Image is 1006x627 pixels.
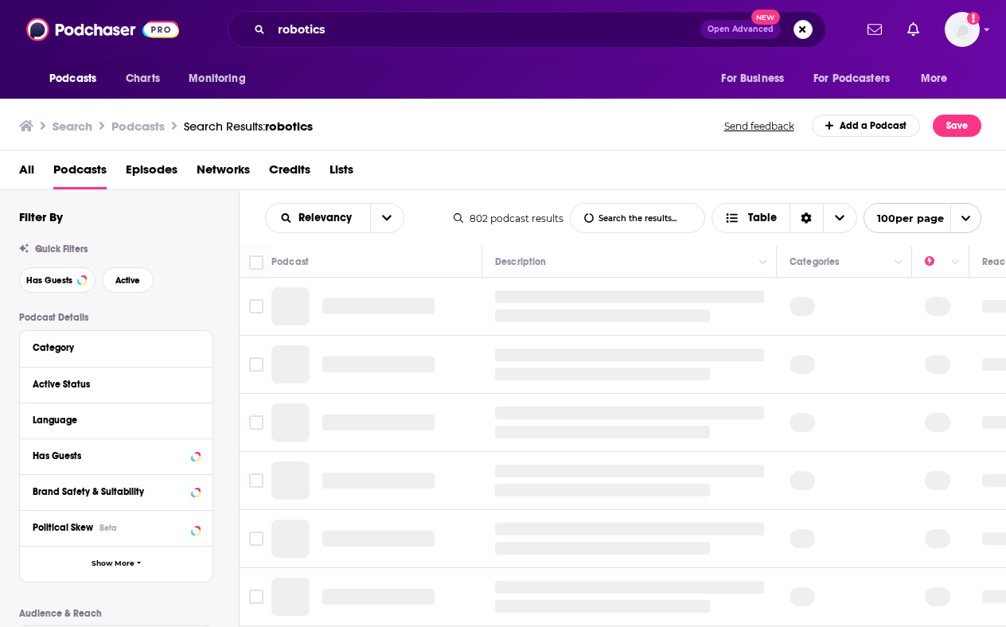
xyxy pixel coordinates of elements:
button: open menu [710,64,804,94]
p: Podcast Details [19,312,213,323]
span: Relevancy [298,212,357,224]
a: Charts [115,64,170,94]
button: Category [33,337,200,357]
h3: Search [53,119,92,134]
button: open menu [38,64,117,94]
button: Language [33,410,200,430]
button: Show profile menu [945,12,980,47]
span: Logged in as james.parsons [945,12,980,47]
button: Save [933,115,981,137]
div: Beta [99,523,117,533]
span: robotics [265,119,313,134]
button: Active [102,267,154,293]
h2: Filter By [19,209,63,224]
a: Show notifications dropdown [861,16,888,43]
span: New [751,10,780,25]
span: Charts [126,68,160,90]
span: Table [748,212,777,224]
span: Toggle select row [249,357,263,372]
button: open menu [864,203,981,233]
button: open menu [177,64,266,94]
p: Audience & Reach [19,608,213,619]
div: Power Score [925,252,947,271]
span: Toggle select row [249,590,263,604]
button: Send feedback [719,119,799,133]
a: Search Results:robotics [184,119,313,134]
button: open menu [266,212,370,224]
span: Political Skew [33,522,93,533]
a: Credits [269,157,310,189]
a: Show notifications dropdown [901,16,926,43]
div: Brand Safety & Suitability [33,486,186,497]
button: open menu [803,64,913,94]
button: open menu [370,204,404,232]
span: Has Guests [26,276,72,285]
div: Description [495,252,546,271]
div: Category [33,342,189,353]
a: Lists [329,157,353,189]
button: Political SkewBeta [33,517,200,537]
div: 802 podcast results [454,212,563,224]
div: Categories [790,252,839,271]
a: Episodes [126,157,177,189]
span: Toggle select row [249,473,263,488]
div: Active Status [33,379,189,390]
div: Has Guests [33,450,186,461]
span: For Podcasters [813,68,890,90]
span: Toggle select row [249,299,263,313]
span: Toggle select row [249,415,263,430]
span: Active [115,276,140,285]
div: Language [33,415,189,426]
a: Add a Podcast [812,115,921,137]
div: Sort Direction [790,204,823,232]
div: Podcast [271,252,309,271]
input: Search podcasts, credits, & more... [271,17,700,42]
button: Open AdvancedNew [700,20,781,39]
div: Search podcasts, credits, & more... [228,11,826,48]
button: Active Status [33,374,200,394]
span: More [921,68,948,90]
div: Search Results: [184,119,313,134]
h2: Choose List sort [265,203,404,233]
a: Podcasts [53,157,107,189]
span: Quick Filters [35,243,88,255]
button: Column Actions [889,253,908,272]
span: 100 per page [864,206,944,231]
a: All [19,157,34,189]
button: Choose View [712,203,857,233]
span: Show More [92,559,135,568]
span: Monitoring [189,68,245,90]
button: Has Guests [19,267,96,293]
button: open menu [910,64,968,94]
span: Podcasts [49,68,96,90]
h3: Podcasts [111,119,165,134]
span: Open Advanced [708,25,774,33]
button: Column Actions [946,253,965,272]
img: Podchaser - Follow, Share and Rate Podcasts [26,14,179,45]
a: Networks [197,157,250,189]
button: Show More [20,546,213,582]
svg: Add a profile image [967,12,980,25]
button: Brand Safety & Suitability [33,481,200,501]
button: Has Guests [33,446,200,465]
img: User Profile [945,12,980,47]
span: Toggle select row [249,532,263,546]
button: Column Actions [754,253,773,272]
span: For Business [721,68,784,90]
